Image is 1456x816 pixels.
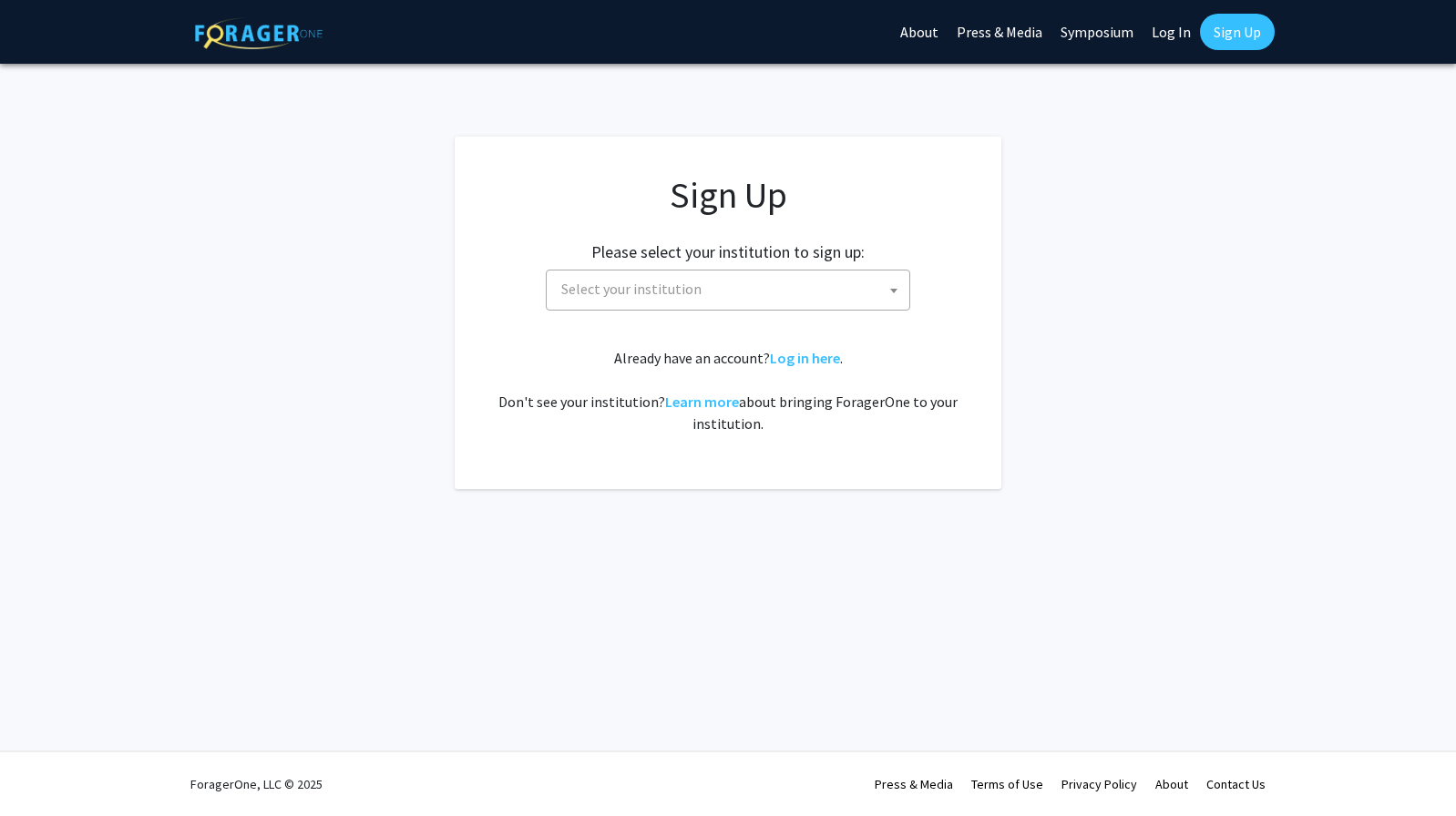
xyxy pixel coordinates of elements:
h1: Sign Up [491,173,965,217]
a: Learn more about bringing ForagerOne to your institution [665,393,739,411]
a: Privacy Policy [1061,776,1137,792]
img: ForagerOne Logo [195,17,323,49]
div: ForagerOne, LLC © 2025 [190,752,323,816]
span: Select your institution [561,280,702,298]
span: Select your institution [554,270,909,308]
div: Already have an account? . Don't see your institution? about bringing ForagerOne to your institut... [491,347,965,434]
a: Terms of Use [971,776,1043,792]
a: Contact Us [1206,776,1266,792]
span: Select your institution [546,270,910,311]
a: Press & Media [875,776,953,792]
a: Sign Up [1200,14,1275,50]
a: About [1155,776,1188,792]
h2: Please select your institution to sign up: [591,242,865,262]
a: Log in here [770,349,840,367]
